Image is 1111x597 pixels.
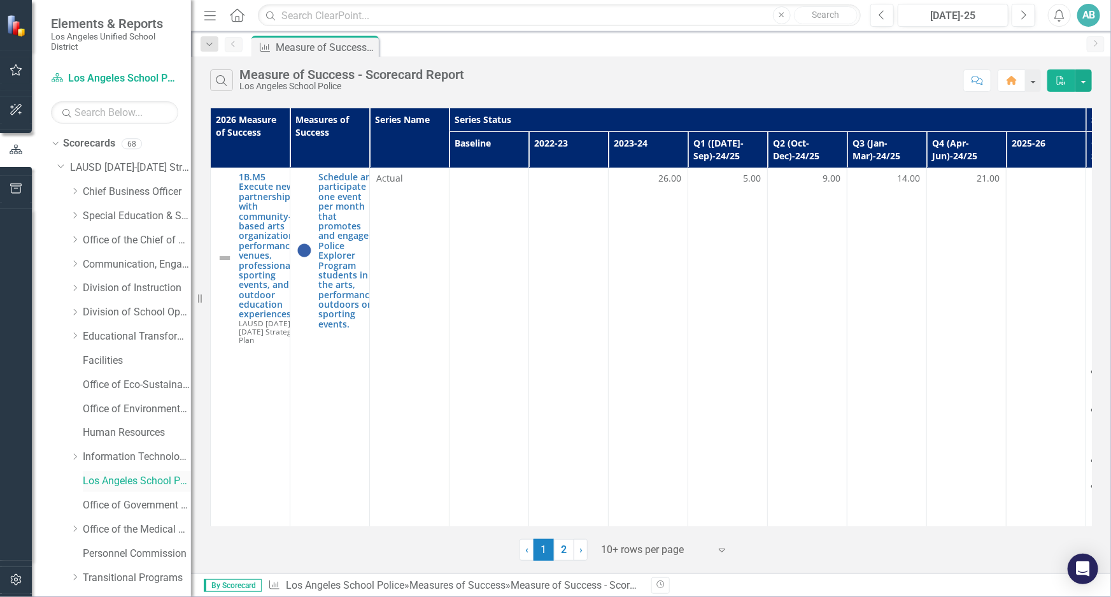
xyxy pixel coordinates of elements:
a: Office of Environmental Health and Safety [83,402,191,417]
a: 2 [554,539,574,561]
a: Office of Government Relations [83,498,191,513]
div: 68 [122,138,142,149]
a: Schedule and participate in one event per month that promotes and engages Police Explorer Program... [318,172,377,329]
a: Educational Transformation Office [83,329,191,344]
img: Not Defined [217,250,232,266]
img: ClearPoint Strategy [6,14,29,37]
small: Los Angeles Unified School District [51,31,178,52]
div: » » [268,579,642,593]
span: 14.00 [897,172,920,185]
div: Measure of Success - Scorecard Report [511,579,686,591]
button: AB [1077,4,1100,27]
a: Scorecards [63,136,115,151]
input: Search Below... [51,101,178,124]
a: Office of the Medical Director [83,522,191,537]
div: Open Intercom Messenger [1068,554,1098,584]
span: Elements & Reports [51,16,178,31]
a: Special Education & Specialized Programs [83,209,191,224]
a: 1B.M5 Execute new partnerships with community-based arts organizations, performance venues, profe... [239,172,301,319]
span: 26.00 [658,172,681,185]
a: Los Angeles School Police [286,579,404,591]
a: Office of the Chief of Staff [83,233,191,248]
a: Communication, Engagement & Collaboration [83,257,191,272]
div: [DATE]-25 [902,8,1005,24]
button: [DATE]-25 [898,4,1009,27]
span: ‹ [525,543,528,556]
img: At or Above Plan [297,243,312,258]
div: Measure of Success - Scorecard Report [276,40,376,55]
a: Division of School Operations [83,305,191,320]
span: 1 [534,539,554,561]
div: Los Angeles School Police [239,82,464,91]
div: Measure of Success - Scorecard Report [239,68,464,82]
span: 21.00 [977,172,1000,185]
span: 9.00 [823,172,840,185]
a: Los Angeles School Police [83,474,191,489]
span: Search [812,10,839,20]
a: Measures of Success [409,579,506,591]
a: Human Resources [83,426,191,440]
span: 5.00 [743,172,761,185]
a: Office of Eco-Sustainability [83,378,191,392]
input: Search ClearPoint... [258,4,860,27]
span: LAUSD [DATE]-[DATE] Strategic Plan [239,318,297,345]
a: Chief Business Officer [83,185,191,199]
span: › [579,543,583,556]
a: Transitional Programs [83,571,191,586]
a: Los Angeles School Police [51,71,178,86]
span: By Scorecard [204,579,262,592]
a: Facilities [83,354,191,368]
button: Search [794,6,858,24]
a: Division of Instruction [83,281,191,296]
a: Personnel Commission [83,547,191,561]
a: LAUSD [DATE]-[DATE] Strategic Plan [70,161,191,175]
a: Information Technology Services [83,450,191,464]
span: Actual [376,172,442,185]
